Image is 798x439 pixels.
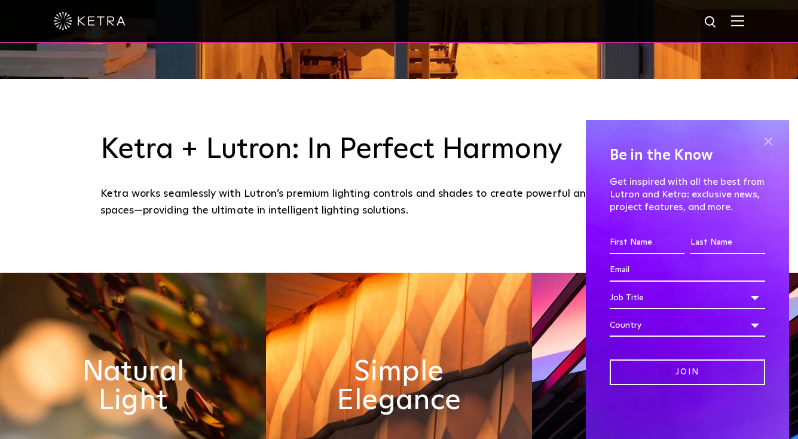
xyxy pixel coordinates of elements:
[610,231,684,254] input: First Name
[704,15,718,30] img: search icon
[100,133,698,167] h3: Ketra + Lutron: In Perfect Harmony
[54,12,126,30] img: ketra-logo-2019-white
[100,185,698,219] div: Ketra works seamlessly with Lutron’s premium lighting controls and shades to create powerful and ...
[610,144,765,167] h4: Be in the Know
[731,15,744,26] img: Hamburger%20Nav.svg
[610,314,765,337] div: Country
[690,231,765,254] input: Last Name
[610,176,765,213] p: Get inspired with all the best from Lutron and Ketra: exclusive news, project features, and more.
[610,286,765,309] div: Job Title
[610,259,765,282] input: Email
[610,359,765,385] input: Join
[332,358,466,415] h2: Simple Elegance
[66,358,200,415] h2: Natural Light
